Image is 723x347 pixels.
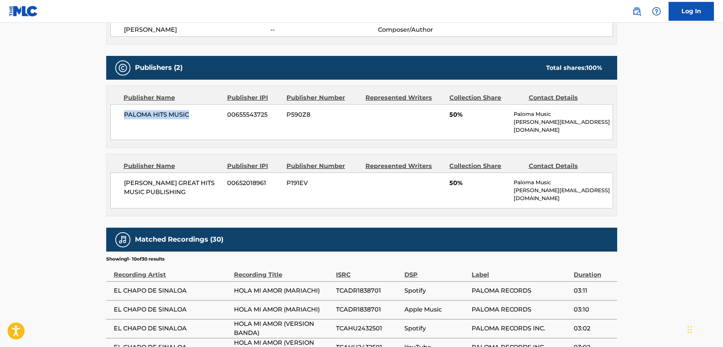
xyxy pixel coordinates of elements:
a: Log In [669,2,714,21]
span: HOLA MI AMOR (MARIACHI) [234,305,332,314]
span: Spotify [404,324,468,333]
div: ISRC [336,262,401,279]
iframe: Chat Widget [685,311,723,347]
span: 03:10 [574,305,613,314]
span: [PERSON_NAME] GREAT HITS MUSIC PUBLISHING [124,179,222,197]
div: Collection Share [449,162,523,171]
div: Publisher IPI [227,93,281,102]
span: EL CHAPO DE SINALOA [114,324,230,333]
img: help [652,7,661,16]
img: MLC Logo [9,6,38,17]
span: EL CHAPO DE SINALOA [114,286,230,295]
p: Paloma Music [514,110,612,118]
div: Publisher Name [124,162,221,171]
span: PALOMA RECORDS [472,305,570,314]
span: 50% [449,110,508,119]
span: HOLA MI AMOR (VERSION BANDA) [234,319,332,338]
span: TCADR1838701 [336,305,401,314]
span: 50% [449,179,508,188]
span: 03:11 [574,286,613,295]
h5: Publishers (2) [135,63,183,72]
span: TCADR1838701 [336,286,401,295]
span: P590Z8 [286,110,360,119]
span: HOLA MI AMOR (MARIACHI) [234,286,332,295]
div: Total shares: [546,63,602,72]
span: -- [270,25,378,34]
span: Composer/Author [378,25,476,34]
h5: Matched Recordings (30) [135,235,223,244]
div: Represented Writers [365,162,444,171]
img: Matched Recordings [118,235,127,244]
div: Publisher IPI [227,162,281,171]
div: Label [472,262,570,279]
div: Recording Title [234,262,332,279]
div: Drag [687,318,692,341]
div: Represented Writers [365,93,444,102]
div: Publisher Name [124,93,221,102]
div: Recording Artist [114,262,230,279]
div: DSP [404,262,468,279]
p: [PERSON_NAME][EMAIL_ADDRESS][DOMAIN_NAME] [514,187,612,202]
span: EL CHAPO DE SINALOA [114,305,230,314]
div: Contact Details [529,93,602,102]
span: 03:02 [574,324,613,333]
span: 00655543725 [227,110,281,119]
div: Publisher Number [286,162,360,171]
span: 100 % [586,64,602,71]
div: Publisher Number [286,93,360,102]
span: P191EV [286,179,360,188]
span: TCAHU2432501 [336,324,401,333]
div: Help [649,4,664,19]
p: [PERSON_NAME][EMAIL_ADDRESS][DOMAIN_NAME] [514,118,612,134]
p: Paloma Music [514,179,612,187]
span: PALOMA RECORDS [472,286,570,295]
img: Publishers [118,63,127,72]
span: Apple Music [404,305,468,314]
img: search [632,7,641,16]
span: Spotify [404,286,468,295]
div: Contact Details [529,162,602,171]
span: PALOMA RECORDS INC. [472,324,570,333]
span: [PERSON_NAME] [124,25,271,34]
div: Duration [574,262,613,279]
p: Showing 1 - 10 of 30 results [106,256,164,262]
span: 00652018961 [227,179,281,188]
span: PALOMA HITS MUSIC [124,110,222,119]
div: Collection Share [449,93,523,102]
a: Public Search [629,4,644,19]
